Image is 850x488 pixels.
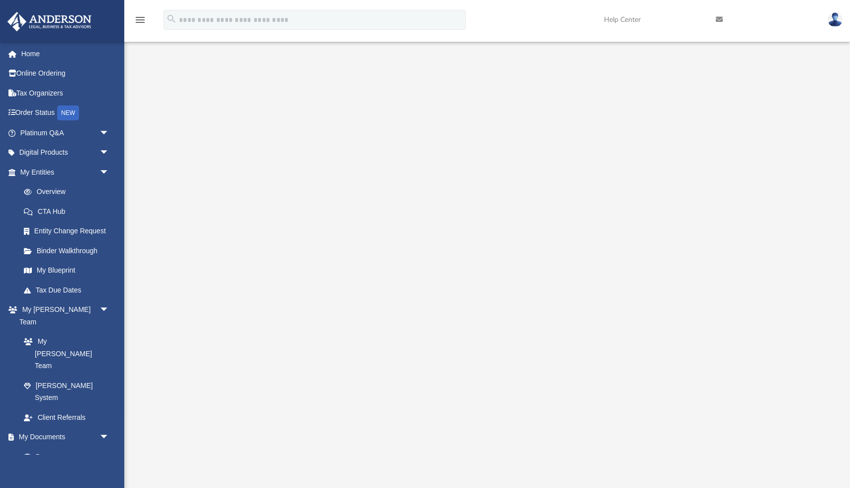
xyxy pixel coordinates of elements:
img: Anderson Advisors Platinum Portal [4,12,94,31]
span: arrow_drop_down [99,123,119,143]
img: User Pic [828,12,843,27]
span: arrow_drop_down [99,300,119,320]
span: arrow_drop_down [99,162,119,183]
a: My Blueprint [14,261,119,281]
a: Overview [14,182,124,202]
span: arrow_drop_down [99,427,119,448]
a: Online Ordering [7,64,124,84]
a: Tax Organizers [7,83,124,103]
a: Tax Due Dates [14,280,124,300]
i: search [166,13,177,24]
a: Entity Change Request [14,221,124,241]
a: Platinum Q&Aarrow_drop_down [7,123,124,143]
a: Order StatusNEW [7,103,124,123]
a: My [PERSON_NAME] Team [14,332,114,376]
i: menu [134,14,146,26]
a: menu [134,19,146,26]
a: Client Referrals [14,407,119,427]
a: Binder Walkthrough [14,241,124,261]
a: My [PERSON_NAME] Teamarrow_drop_down [7,300,119,332]
a: CTA Hub [14,201,124,221]
a: [PERSON_NAME] System [14,376,119,407]
a: My Entitiesarrow_drop_down [7,162,124,182]
a: Box [14,447,114,467]
div: NEW [57,105,79,120]
a: Home [7,44,124,64]
a: My Documentsarrow_drop_down [7,427,119,447]
a: Digital Productsarrow_drop_down [7,143,124,163]
span: arrow_drop_down [99,143,119,163]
